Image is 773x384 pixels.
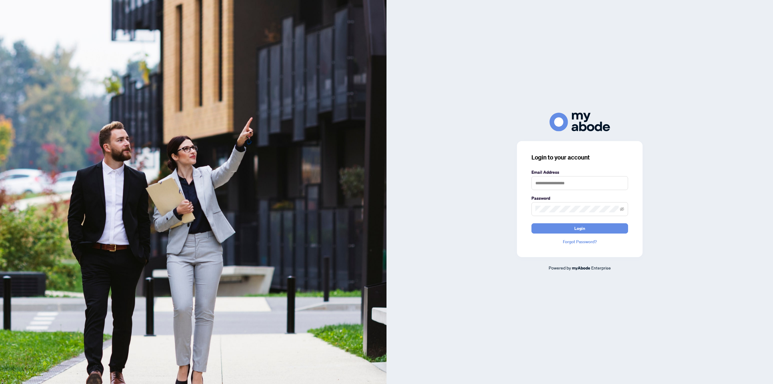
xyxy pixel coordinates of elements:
span: eye-invisible [620,207,624,211]
keeper-lock: Open Keeper Popup [617,179,624,187]
span: Enterprise [591,265,611,270]
a: myAbode [572,265,590,271]
span: Login [574,224,585,233]
span: Powered by [549,265,571,270]
button: Login [531,223,628,234]
img: ma-logo [550,113,610,131]
label: Password [531,195,628,202]
label: Email Address [531,169,628,176]
a: Forgot Password? [531,238,628,245]
h3: Login to your account [531,153,628,162]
